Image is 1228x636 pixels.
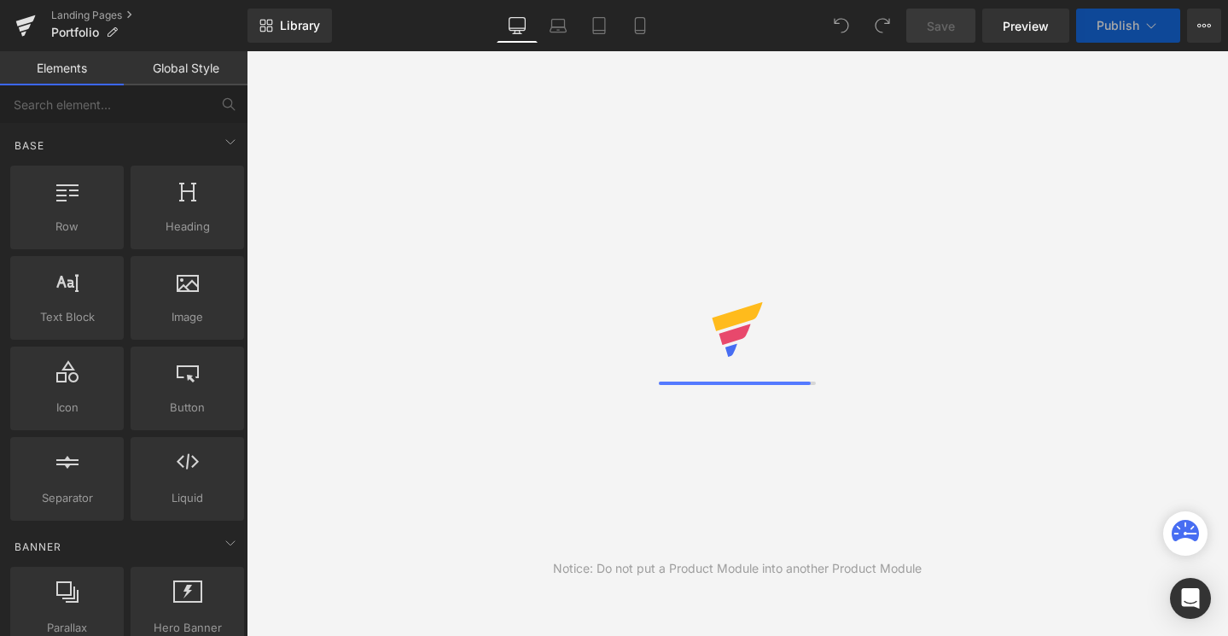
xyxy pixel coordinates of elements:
[927,17,955,35] span: Save
[1187,9,1221,43] button: More
[51,9,247,22] a: Landing Pages
[13,539,63,555] span: Banner
[1170,578,1211,619] div: Open Intercom Messenger
[15,218,119,236] span: Row
[15,308,119,326] span: Text Block
[579,9,620,43] a: Tablet
[136,308,239,326] span: Image
[824,9,858,43] button: Undo
[1076,9,1180,43] button: Publish
[247,9,332,43] a: New Library
[497,9,538,43] a: Desktop
[553,559,922,578] div: Notice: Do not put a Product Module into another Product Module
[865,9,899,43] button: Redo
[1003,17,1049,35] span: Preview
[136,489,239,507] span: Liquid
[13,137,46,154] span: Base
[136,399,239,417] span: Button
[136,218,239,236] span: Heading
[982,9,1069,43] a: Preview
[1097,19,1139,32] span: Publish
[538,9,579,43] a: Laptop
[124,51,247,85] a: Global Style
[15,489,119,507] span: Separator
[51,26,99,39] span: Portfolio
[280,18,320,33] span: Library
[620,9,661,43] a: Mobile
[15,399,119,417] span: Icon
